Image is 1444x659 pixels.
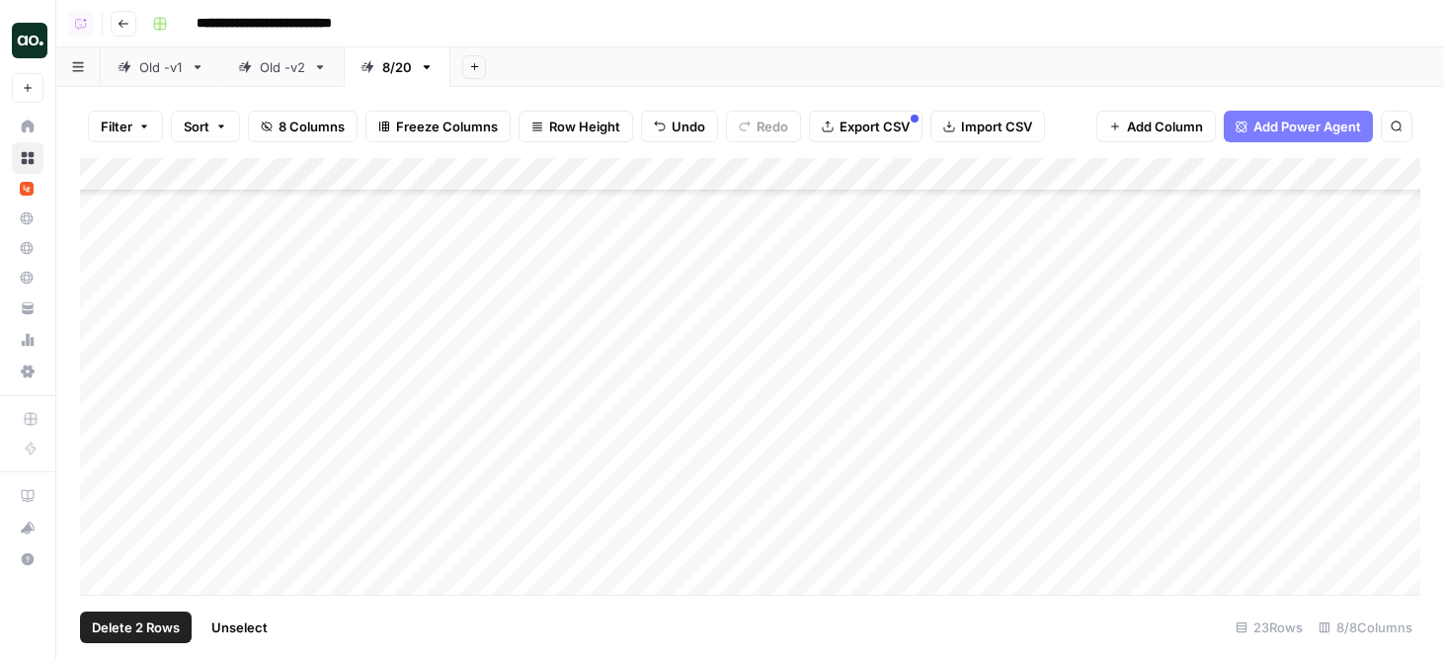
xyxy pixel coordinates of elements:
[1228,612,1311,643] div: 23 Rows
[139,57,183,77] div: Old -v1
[961,117,1032,136] span: Import CSV
[221,47,344,87] a: Old -v2
[12,356,43,387] a: Settings
[12,292,43,324] a: Your Data
[519,111,633,142] button: Row Height
[260,57,305,77] div: Old -v2
[757,117,788,136] span: Redo
[12,543,43,575] button: Help + Support
[12,324,43,356] a: Usage
[365,111,511,142] button: Freeze Columns
[279,117,345,136] span: 8 Columns
[641,111,718,142] button: Undo
[80,612,192,643] button: Delete 2 Rows
[12,111,43,142] a: Home
[184,117,209,136] span: Sort
[1127,117,1203,136] span: Add Column
[726,111,801,142] button: Redo
[12,512,43,543] button: What's new?
[840,117,910,136] span: Export CSV
[549,117,620,136] span: Row Height
[211,618,268,637] span: Unselect
[344,47,450,87] a: 8/20
[1096,111,1216,142] button: Add Column
[92,618,180,637] span: Delete 2 Rows
[382,57,412,77] div: 8/20
[930,111,1045,142] button: Import CSV
[12,480,43,512] a: AirOps Academy
[88,111,163,142] button: Filter
[672,117,705,136] span: Undo
[13,513,42,542] div: What's new?
[248,111,358,142] button: 8 Columns
[101,117,132,136] span: Filter
[1253,117,1361,136] span: Add Power Agent
[171,111,240,142] button: Sort
[12,23,47,58] img: Dillon Test Logo
[396,117,498,136] span: Freeze Columns
[12,142,43,174] a: Browse
[12,16,43,65] button: Workspace: Dillon Test
[200,612,280,643] button: Unselect
[1224,111,1373,142] button: Add Power Agent
[809,111,923,142] button: Export CSV
[20,182,34,196] img: vi2t3f78ykj3o7zxmpdx6ktc445p
[1311,612,1420,643] div: 8/8 Columns
[101,47,221,87] a: Old -v1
